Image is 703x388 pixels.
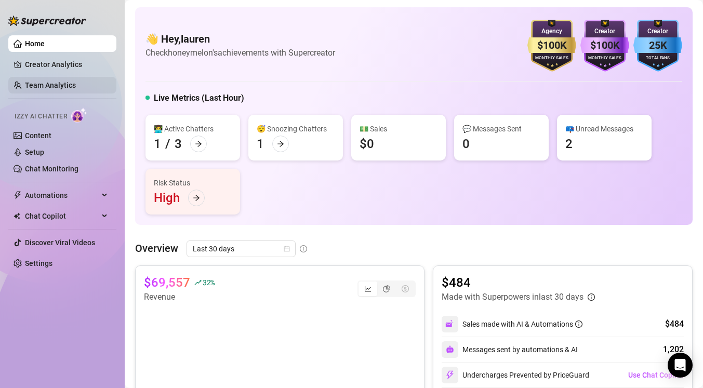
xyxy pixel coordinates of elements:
img: purple-badge-B9DA21FR.svg [580,20,629,72]
a: Chat Monitoring [25,165,78,173]
div: 0 [462,136,470,152]
div: Creator [633,26,682,36]
button: Use Chat Copilot [628,367,684,383]
div: Total Fans [633,55,682,62]
div: Sales made with AI & Automations [462,318,582,330]
div: Undercharges Prevented by PriceGuard [442,367,589,383]
span: info-circle [575,320,582,328]
h4: 👋 Hey, lauren [145,32,335,46]
span: pie-chart [383,285,390,292]
div: $100K [580,37,629,53]
span: Chat Copilot [25,208,99,224]
div: 1 [257,136,264,152]
img: blue-badge-DgoSNQY1.svg [633,20,682,72]
div: 💵 Sales [360,123,437,135]
a: Discover Viral Videos [25,238,95,247]
div: Monthly Sales [580,55,629,62]
article: $69,557 [144,274,190,291]
span: arrow-right [277,140,284,148]
div: Creator [580,26,629,36]
span: arrow-right [193,194,200,202]
div: 📪 Unread Messages [565,123,643,135]
img: AI Chatter [71,108,87,123]
a: Settings [25,259,52,267]
span: arrow-right [195,140,202,148]
span: line-chart [364,285,372,292]
article: $484 [442,274,595,291]
div: $0 [360,136,374,152]
img: svg%3e [445,319,455,329]
div: $100K [527,37,576,53]
span: Use Chat Copilot [628,371,683,379]
div: Risk Status [154,177,232,189]
span: info-circle [588,293,595,301]
div: 2 [565,136,573,152]
div: Monthly Sales [527,55,576,62]
a: Setup [25,148,44,156]
img: svg%3e [446,345,454,354]
span: thunderbolt [14,191,22,199]
span: calendar [284,246,290,252]
span: Automations [25,187,99,204]
div: 1 [154,136,161,152]
img: logo-BBDzfeDw.svg [8,16,86,26]
div: 25K [633,37,682,53]
article: Made with Superpowers in last 30 days [442,291,583,303]
div: 😴 Snoozing Chatters [257,123,335,135]
article: Revenue [144,291,215,303]
article: Overview [135,240,178,256]
img: svg%3e [445,370,455,380]
img: Chat Copilot [14,212,20,220]
a: Team Analytics [25,81,76,89]
span: Last 30 days [193,241,289,257]
h5: Live Metrics (Last Hour) [154,92,244,104]
div: 💬 Messages Sent [462,123,540,135]
div: 👩‍💻 Active Chatters [154,123,232,135]
div: segmented control [357,280,416,297]
span: 32 % [203,277,215,287]
a: Creator Analytics [25,56,108,73]
span: dollar-circle [402,285,409,292]
a: Home [25,39,45,48]
img: gold-badge-CigiZidd.svg [527,20,576,72]
div: Messages sent by automations & AI [442,341,578,358]
div: 1,202 [663,343,684,356]
div: Open Intercom Messenger [668,353,693,378]
div: Agency [527,26,576,36]
article: Check honeymelon's achievements with Supercreator [145,46,335,59]
div: 3 [175,136,182,152]
div: $484 [665,318,684,330]
span: info-circle [300,245,307,252]
span: Izzy AI Chatter [15,112,67,122]
a: Content [25,131,51,140]
span: rise [194,279,202,286]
